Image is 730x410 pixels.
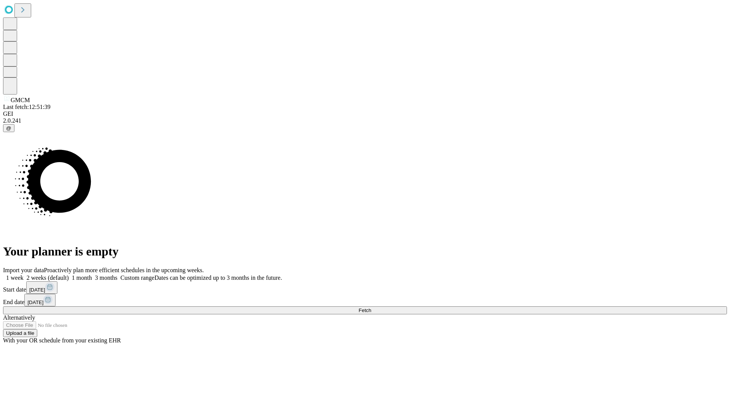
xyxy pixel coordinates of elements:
[3,267,44,273] span: Import your data
[3,281,727,294] div: Start date
[3,329,37,337] button: Upload a file
[6,125,11,131] span: @
[26,281,57,294] button: [DATE]
[11,97,30,103] span: GMCM
[3,124,14,132] button: @
[95,274,117,281] span: 3 months
[3,337,121,344] span: With your OR schedule from your existing EHR
[72,274,92,281] span: 1 month
[3,294,727,306] div: End date
[3,110,727,117] div: GEI
[3,244,727,259] h1: Your planner is empty
[359,307,371,313] span: Fetch
[27,274,69,281] span: 2 weeks (default)
[6,274,24,281] span: 1 week
[154,274,282,281] span: Dates can be optimized up to 3 months in the future.
[27,300,43,305] span: [DATE]
[3,306,727,314] button: Fetch
[3,117,727,124] div: 2.0.241
[121,274,154,281] span: Custom range
[29,287,45,293] span: [DATE]
[3,314,35,321] span: Alternatively
[3,104,51,110] span: Last fetch: 12:51:39
[44,267,204,273] span: Proactively plan more efficient schedules in the upcoming weeks.
[24,294,56,306] button: [DATE]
